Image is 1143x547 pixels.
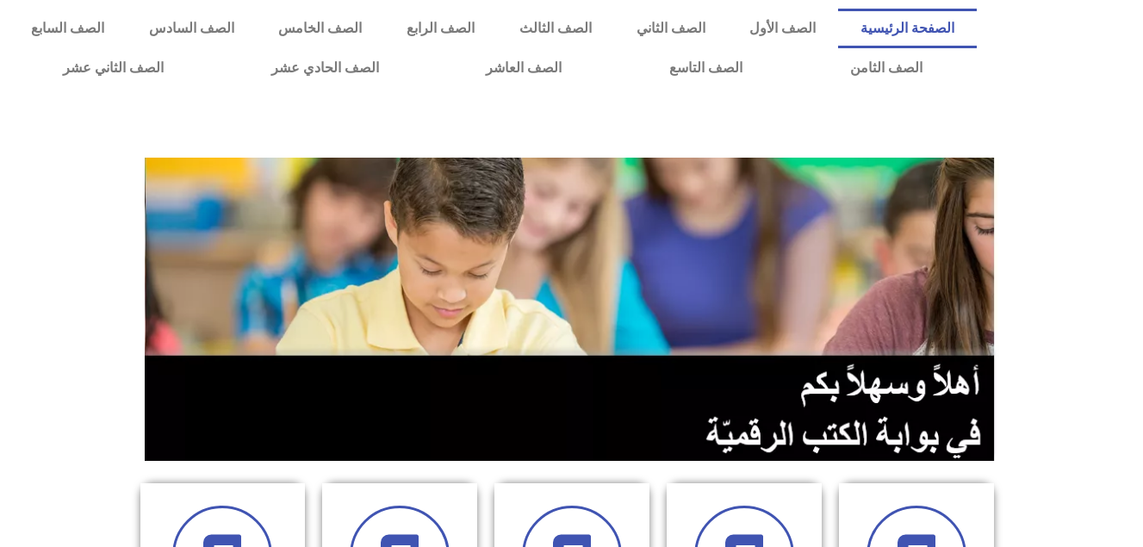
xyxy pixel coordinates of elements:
[797,48,977,88] a: الصف الثامن
[256,9,384,48] a: الصف الخامس
[727,9,838,48] a: الصف الأول
[616,48,797,88] a: الصف التاسع
[384,9,497,48] a: الصف الرابع
[9,9,127,48] a: الصف السابع
[432,48,616,88] a: الصف العاشر
[614,9,728,48] a: الصف الثاني
[838,9,977,48] a: الصفحة الرئيسية
[497,9,614,48] a: الصف الثالث
[9,48,217,88] a: الصف الثاني عشر
[127,9,257,48] a: الصف السادس
[217,48,432,88] a: الصف الحادي عشر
